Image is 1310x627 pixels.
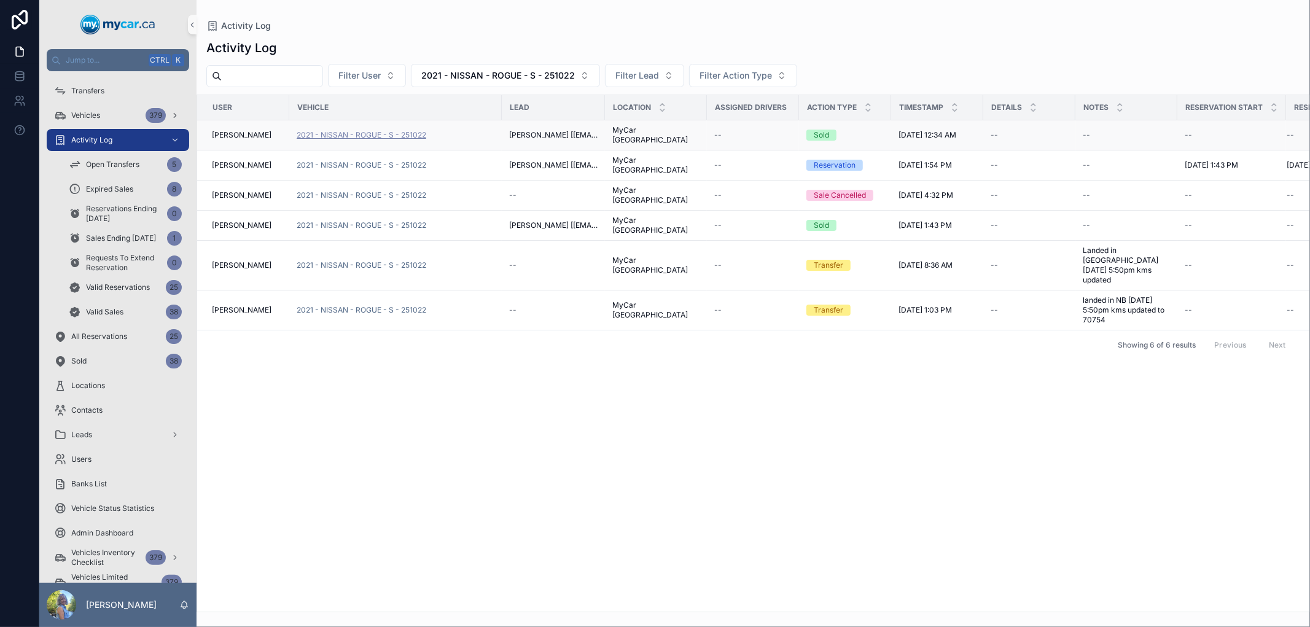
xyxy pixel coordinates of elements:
[47,350,189,372] a: Sold38
[509,220,598,230] a: [PERSON_NAME] [[EMAIL_ADDRESS][DOMAIN_NAME]]
[1185,260,1279,270] a: --
[714,130,722,140] span: --
[47,129,189,151] a: Activity Log
[61,203,189,225] a: Reservations Ending [DATE]0
[612,155,700,175] a: MyCar [GEOGRAPHIC_DATA]
[991,260,1068,270] a: --
[47,424,189,446] a: Leads
[212,305,282,315] a: [PERSON_NAME]
[814,130,829,141] div: Sold
[71,381,105,391] span: Locations
[71,528,133,538] span: Admin Dashboard
[1287,305,1294,315] span: --
[899,220,952,230] span: [DATE] 1:43 PM
[615,69,659,82] span: Filter Lead
[509,260,517,270] span: --
[61,252,189,274] a: Requests To Extend Reservation0
[1118,340,1196,350] span: Showing 6 of 6 results
[1185,190,1279,200] a: --
[297,130,426,140] span: 2021 - NISSAN - ROGUE - S - 251022
[167,255,182,270] div: 0
[297,160,426,170] a: 2021 - NISSAN - ROGUE - S - 251022
[221,20,271,32] span: Activity Log
[167,206,182,221] div: 0
[807,103,857,112] span: Action Type
[212,260,282,270] a: [PERSON_NAME]
[1185,220,1279,230] a: --
[612,125,700,145] span: MyCar [GEOGRAPHIC_DATA]
[1185,220,1192,230] span: --
[212,190,271,200] span: [PERSON_NAME]
[297,190,426,200] span: 2021 - NISSAN - ROGUE - S - 251022
[1185,305,1192,315] span: --
[991,130,998,140] span: --
[1287,190,1294,200] span: --
[1185,305,1279,315] a: --
[1185,190,1192,200] span: --
[86,204,162,224] span: Reservations Ending [DATE]
[991,103,1022,112] span: Details
[509,160,598,170] a: [PERSON_NAME] [[EMAIL_ADDRESS][DOMAIN_NAME]]
[806,190,884,201] a: Sale Cancelled
[61,276,189,298] a: Valid Reservations25
[86,282,150,292] span: Valid Reservations
[1083,220,1170,230] a: --
[814,305,843,316] div: Transfer
[212,160,282,170] a: [PERSON_NAME]
[411,64,600,87] button: Select Button
[71,135,112,145] span: Activity Log
[47,375,189,397] a: Locations
[1287,130,1294,140] span: --
[991,190,998,200] span: --
[338,69,381,82] span: Filter User
[328,64,406,87] button: Select Button
[1185,130,1279,140] a: --
[991,160,998,170] span: --
[146,550,166,565] div: 379
[1185,160,1279,170] a: [DATE] 1:43 PM
[297,130,494,140] a: 2021 - NISSAN - ROGUE - S - 251022
[47,104,189,127] a: Vehicles379
[714,220,792,230] a: --
[899,190,953,200] span: [DATE] 4:32 PM
[605,64,684,87] button: Select Button
[47,547,189,569] a: Vehicles Inventory Checklist379
[86,599,157,611] p: [PERSON_NAME]
[509,190,598,200] a: --
[1083,220,1090,230] span: --
[167,231,182,246] div: 1
[1185,260,1192,270] span: --
[86,184,133,194] span: Expired Sales
[71,111,100,120] span: Vehicles
[61,301,189,323] a: Valid Sales38
[1185,103,1263,112] span: Reservation Start
[899,103,943,112] span: Timestamp
[1185,130,1192,140] span: --
[297,160,494,170] a: 2021 - NISSAN - ROGUE - S - 251022
[1083,246,1170,285] span: Landed in [GEOGRAPHIC_DATA] [DATE] 5:50pm kms updated
[297,260,426,270] a: 2021 - NISSAN - ROGUE - S - 251022
[167,182,182,197] div: 8
[61,227,189,249] a: Sales Ending [DATE]1
[1083,295,1170,325] a: landed in NB [DATE] 5:50pm kms updated to 70754
[212,130,282,140] a: [PERSON_NAME]
[149,54,171,66] span: Ctrl
[510,103,529,112] span: Lead
[991,305,998,315] span: --
[1083,160,1090,170] span: --
[39,71,197,583] div: scrollable content
[612,185,700,205] a: MyCar [GEOGRAPHIC_DATA]
[714,305,722,315] span: --
[71,454,92,464] span: Users
[86,160,139,169] span: Open Transfers
[612,255,700,275] span: MyCar [GEOGRAPHIC_DATA]
[899,160,976,170] a: [DATE] 1:54 PM
[61,154,189,176] a: Open Transfers5
[71,405,103,415] span: Contacts
[212,103,232,112] span: User
[899,130,976,140] a: [DATE] 12:34 AM
[297,103,329,112] span: Vehicle
[162,575,182,590] div: 379
[173,55,183,65] span: K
